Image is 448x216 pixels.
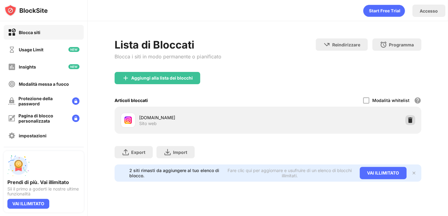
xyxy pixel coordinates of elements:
div: Import [173,150,187,155]
img: favicons [124,116,132,124]
div: Export [131,150,145,155]
img: customize-block-page-off.svg [8,115,15,122]
img: block-on.svg [8,29,16,36]
div: impostazioni [19,133,46,138]
img: x-button.svg [411,171,416,175]
div: Lista di Bloccati [115,38,221,51]
img: new-icon.svg [68,47,79,52]
div: Programma [389,42,414,47]
img: logo-blocksite.svg [4,4,48,17]
img: new-icon.svg [68,64,79,69]
div: Articoli bloccati [115,98,148,103]
div: Fare clic qui per aggiornare e usufruire di un elenco di blocchi illimitati. [227,168,352,178]
img: push-unlimited.svg [7,155,30,177]
div: 2 siti rimasti da aggiungere al tuo elenco di blocco. [129,168,223,178]
div: Usage Limit [19,47,43,52]
div: Prendi di più. Vai illimitato [7,179,80,185]
div: Blocca i siti in modo permanente o pianificato [115,53,221,60]
img: lock-menu.svg [72,97,79,105]
div: Aggiungi alla lista dei blocchi [131,76,193,81]
div: Sito web [139,121,157,126]
img: insights-off.svg [8,63,16,71]
div: VAI ILLIMITATO [7,199,49,209]
div: Blocca siti [19,30,40,35]
div: animation [363,5,405,17]
img: time-usage-off.svg [8,46,16,53]
img: settings-off.svg [8,132,16,139]
img: focus-off.svg [8,80,16,88]
div: Pagina di blocco personalizzata [18,113,67,124]
img: lock-menu.svg [72,115,79,122]
div: Modalità whitelist [372,98,410,103]
div: [DOMAIN_NAME] [139,114,268,121]
div: Modalità messa a fuoco [19,81,69,87]
div: VAI ILLIMITATO [360,167,406,179]
div: Accesso [420,8,438,14]
div: Sii il primo a goderti le nostre ultime funzionalità [7,187,80,196]
img: password-protection-off.svg [8,97,15,105]
div: Reindirizzare [332,42,360,47]
div: Protezione della password [18,96,67,106]
div: Insights [19,64,36,69]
